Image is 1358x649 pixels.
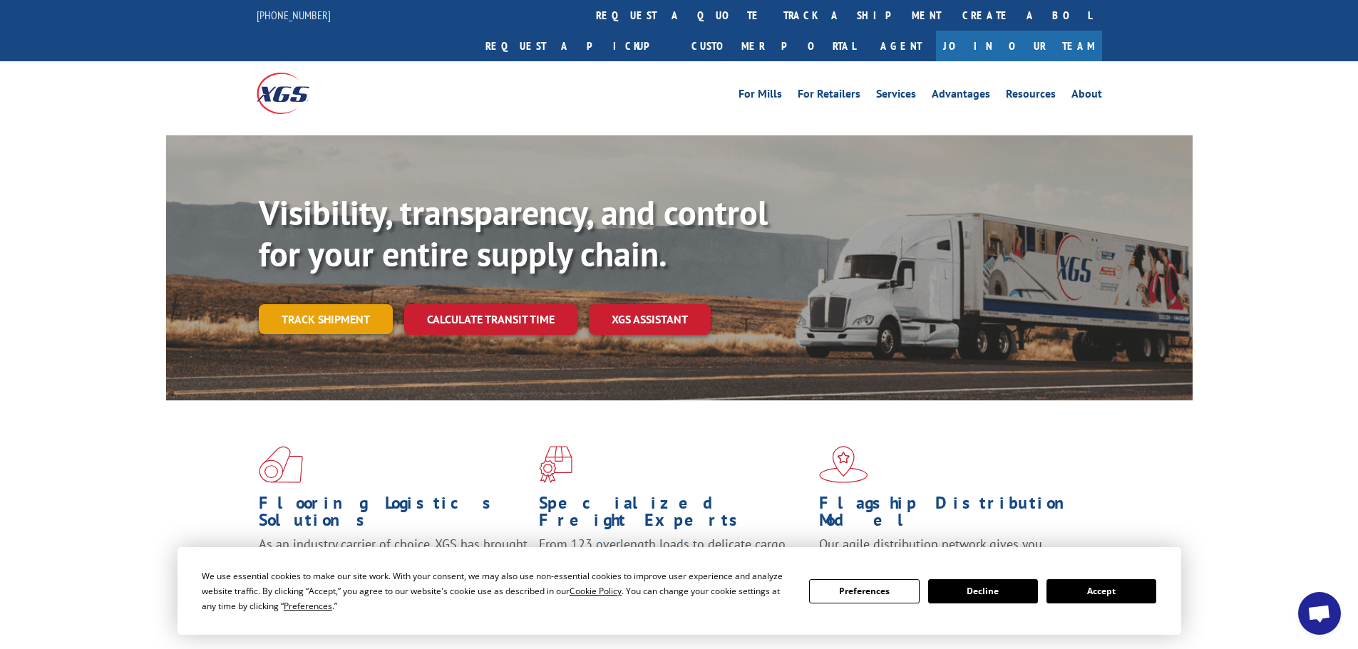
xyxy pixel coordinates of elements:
a: [PHONE_NUMBER] [257,8,331,22]
a: For Retailers [798,88,860,104]
a: Join Our Team [936,31,1102,61]
div: Open chat [1298,592,1341,635]
button: Accept [1046,579,1156,603]
h1: Flooring Logistics Solutions [259,494,528,536]
span: Our agile distribution network gives you nationwide inventory management on demand. [819,536,1081,569]
button: Decline [928,579,1038,603]
a: Request a pickup [475,31,681,61]
a: Agent [866,31,936,61]
img: xgs-icon-total-supply-chain-intelligence-red [259,446,303,483]
a: Advantages [932,88,990,104]
a: Track shipment [259,304,393,334]
a: About [1071,88,1102,104]
div: We use essential cookies to make our site work. With your consent, we may also use non-essential ... [202,568,792,613]
a: XGS ASSISTANT [589,304,711,335]
img: xgs-icon-flagship-distribution-model-red [819,446,868,483]
h1: Flagship Distribution Model [819,494,1089,536]
a: Customer Portal [681,31,866,61]
p: From 123 overlength loads to delicate cargo, our experienced staff knows the best way to move you... [539,536,808,599]
img: xgs-icon-focused-on-flooring-red [539,446,572,483]
a: Services [876,88,916,104]
span: As an industry carrier of choice, XGS has brought innovation and dedication to flooring logistics... [259,536,528,586]
h1: Specialized Freight Experts [539,494,808,536]
div: Cookie Consent Prompt [178,547,1181,635]
a: Resources [1006,88,1056,104]
span: Preferences [284,600,332,612]
span: Cookie Policy [570,585,622,597]
button: Preferences [809,579,919,603]
a: Calculate transit time [404,304,577,335]
b: Visibility, transparency, and control for your entire supply chain. [259,190,768,276]
a: For Mills [739,88,782,104]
